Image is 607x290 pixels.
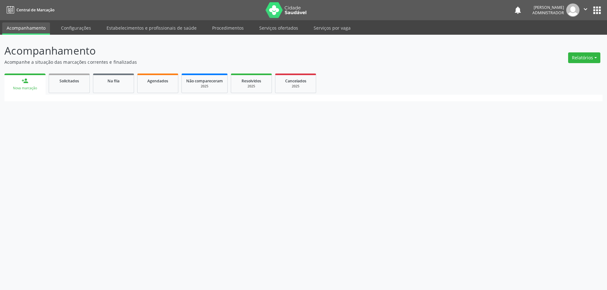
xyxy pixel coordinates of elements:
[592,5,603,16] button: apps
[186,78,223,84] span: Não compareceram
[532,10,564,15] span: Administrador
[566,3,579,17] img: img
[57,22,95,33] a: Configurações
[4,43,423,59] p: Acompanhamento
[16,7,54,13] span: Central de Marcação
[208,22,248,33] a: Procedimentos
[242,78,261,84] span: Resolvidos
[186,84,223,89] div: 2025
[4,5,54,15] a: Central de Marcação
[582,6,589,13] i: 
[568,52,600,63] button: Relatórios
[102,22,201,33] a: Estabelecimentos e profissionais de saúde
[255,22,303,33] a: Serviços ofertados
[147,78,168,84] span: Agendados
[236,84,267,89] div: 2025
[107,78,120,84] span: Na fila
[59,78,79,84] span: Solicitados
[513,6,522,15] button: notifications
[9,86,41,91] div: Nova marcação
[309,22,355,33] a: Serviços por vaga
[2,22,50,35] a: Acompanhamento
[532,5,564,10] div: [PERSON_NAME]
[280,84,311,89] div: 2025
[4,59,423,65] p: Acompanhe a situação das marcações correntes e finalizadas
[285,78,306,84] span: Cancelados
[21,77,28,84] div: person_add
[579,3,592,17] button: 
